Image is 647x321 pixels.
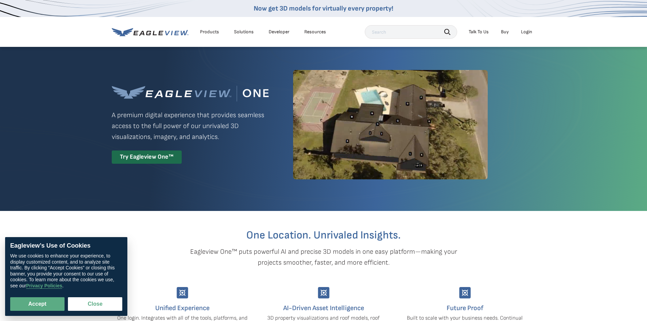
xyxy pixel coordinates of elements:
[399,303,531,314] h4: Future Proof
[258,303,389,314] h4: AI-Driven Asset Intelligence
[269,29,289,35] a: Developer
[10,242,122,250] div: Eagleview’s Use of Cookies
[10,253,122,289] div: We use cookies to enhance your experience, to display customized content, and to analyze site tra...
[459,287,471,299] img: Group-9744.svg
[112,110,269,142] p: A premium digital experience that provides seamless access to the full power of our unrivaled 3D ...
[200,29,219,35] div: Products
[318,287,329,299] img: Group-9744.svg
[254,4,393,13] a: Now get 3D models for virtually every property!
[177,287,188,299] img: Group-9744.svg
[234,29,254,35] div: Solutions
[365,25,457,39] input: Search
[68,297,122,311] button: Close
[112,150,182,164] div: Try Eagleview One™
[521,29,532,35] div: Login
[117,303,248,314] h4: Unified Experience
[178,246,469,268] p: Eagleview One™ puts powerful AI and precise 3D models in one easy platform—making your projects s...
[117,230,531,241] h2: One Location. Unrivaled Insights.
[10,297,65,311] button: Accept
[469,29,489,35] div: Talk To Us
[26,283,62,289] a: Privacy Policies
[304,29,326,35] div: Resources
[112,86,269,102] img: Eagleview One™
[501,29,509,35] a: Buy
